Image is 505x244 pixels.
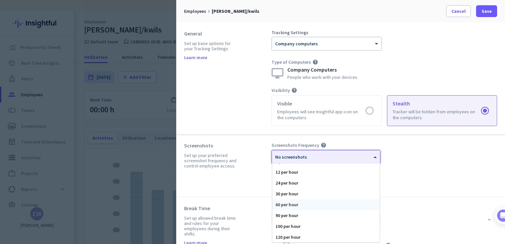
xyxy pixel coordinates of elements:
[184,142,239,149] div: Screenshots
[272,199,380,210] div: 60 per hour
[184,215,239,236] div: Set up allowed break time and rules for your employees during their shifts.
[212,8,259,14] span: [PERSON_NAME]/kwils
[184,30,239,37] div: General
[272,210,380,221] div: 90 per hour
[287,67,357,72] div: Company Computers
[287,75,357,79] div: People who work with your devices
[272,87,290,93] span: Visibility
[321,142,326,148] i: help
[272,68,283,78] img: monitor
[291,87,297,93] i: help
[272,59,311,65] span: Type of Computers
[272,30,382,35] div: Tracking Settings
[272,95,382,126] app-radio-card: Visible
[184,205,239,211] div: Break Time
[485,216,493,224] i: arrow_drop_down
[272,167,380,178] div: 12 per hour
[184,41,239,51] div: Set up base options for your Tracking Settings
[387,95,497,126] app-radio-card: Stealth
[272,164,380,242] div: Options List
[184,8,206,14] span: Employees
[272,205,295,211] span: Break Time
[451,8,466,14] span: Cancel
[272,221,380,232] div: 100 per hour
[482,8,492,14] span: Save
[272,142,319,148] span: Screenshots Frequency
[446,5,471,17] button: Cancel
[272,189,380,199] div: 30 per hour
[312,59,318,65] i: help
[184,55,207,60] a: Learn more
[272,213,380,227] input: Not available for stealth mode
[476,5,497,17] button: Save
[206,9,212,14] i: keyboard_arrow_right
[184,153,239,168] div: Set up your preferred screenshot frequency and control employee access.
[272,232,380,243] div: 120 per hour
[272,178,380,189] div: 24 per hour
